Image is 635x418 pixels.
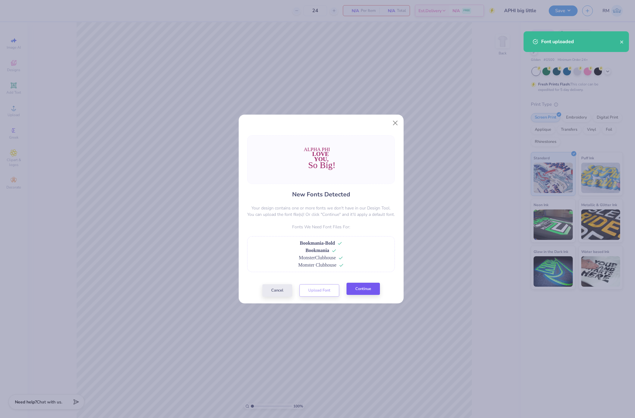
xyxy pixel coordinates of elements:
[298,262,336,268] span: Monster Clubhouse
[299,255,336,260] span: MonsterClubhouse
[262,284,292,297] button: Cancel
[247,224,395,230] p: Fonts We Need Font Files For:
[620,38,624,45] button: close
[541,38,620,45] div: Font uploaded
[347,283,380,295] button: Continue
[306,248,329,253] span: Bookmania
[389,117,401,129] button: Close
[247,205,395,218] p: Your design contains one or more fonts we don't have in our Design Tool. You can upload the font ...
[300,240,335,246] span: Bookmania-Bold
[292,190,350,199] h4: New Fonts Detected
